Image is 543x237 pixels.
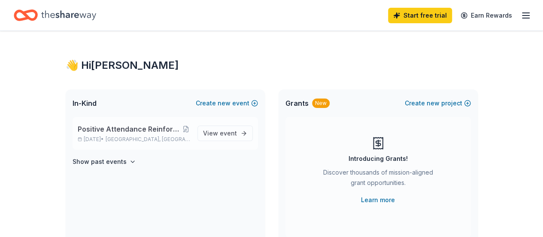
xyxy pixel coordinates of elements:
span: new [218,98,231,108]
div: Introducing Grants! [349,154,408,164]
span: new [427,98,440,108]
div: 👋 Hi [PERSON_NAME] [66,58,478,72]
h4: Show past events [73,157,127,167]
a: View event [197,126,253,141]
span: [GEOGRAPHIC_DATA], [GEOGRAPHIC_DATA] [106,136,190,143]
div: New [312,98,330,108]
button: Show past events [73,157,136,167]
span: In-Kind [73,98,97,108]
button: Createnewproject [405,98,471,108]
div: Discover thousands of mission-aligned grant opportunities. [320,167,437,191]
a: Earn Rewards [455,8,517,23]
a: Start free trial [388,8,452,23]
a: Learn more [361,195,395,205]
span: event [220,129,237,137]
span: View [203,128,237,139]
p: [DATE] • [78,136,191,143]
span: Grants [285,98,309,108]
a: Home [14,5,96,25]
button: Createnewevent [196,98,258,108]
span: Positive Attendance Reinforcement Incentive Program 25-26 [78,124,182,134]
